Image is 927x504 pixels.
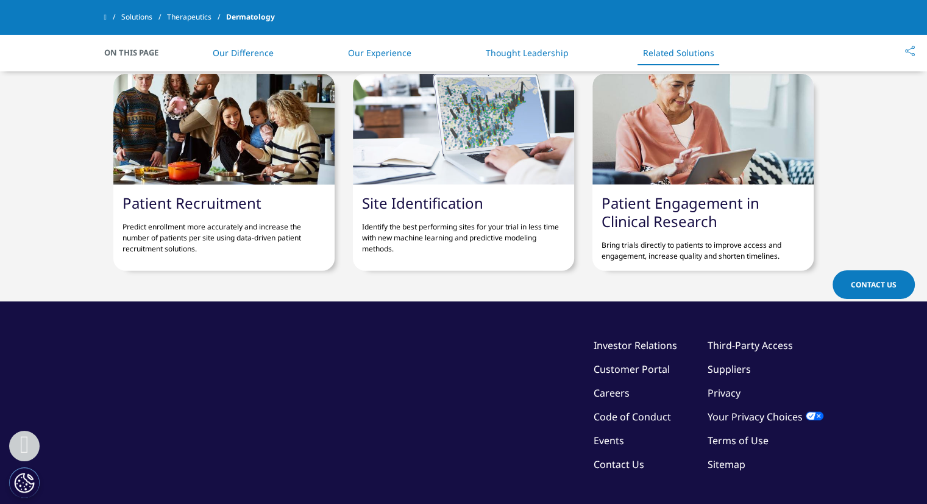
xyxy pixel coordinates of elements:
p: Bring trials directly to patients to improve access and engagement, increase quality and shorten ... [602,231,804,262]
a: Patient Recruitment [123,193,261,213]
a: Code of Conduct [594,410,671,423]
a: Related Solutions [643,47,714,59]
p: Identify the best performing sites for your trial in less time with new machine learning and pred... [362,212,565,254]
a: Patient Engagement in Clinical Research [602,193,759,231]
a: Third-Party Access [708,339,793,352]
a: Our Difference [213,47,274,59]
a: Contact Us [594,458,644,471]
span: Dermatology [226,6,275,28]
a: Terms of Use [708,434,769,447]
a: Contact Us [833,270,915,299]
a: Our Experience [348,47,411,59]
a: Solutions [121,6,167,28]
a: Sitemap [708,458,745,471]
a: Suppliers [708,362,751,376]
a: Thought Leadership [486,47,569,59]
a: Investor Relations [594,339,677,352]
p: Predict enrollment more accurately and increase the number of patients per site using data-driven... [123,212,325,254]
span: On This Page [104,46,171,59]
a: Your Privacy Choices [708,410,823,423]
span: Contact Us [851,279,897,290]
a: Careers [594,386,630,400]
a: Therapeutics [167,6,226,28]
a: Customer Portal [594,362,670,376]
button: Ustawienia plików cookie [9,467,40,498]
a: Events [594,434,624,447]
a: Site Identification [362,193,483,213]
a: Privacy [708,386,741,400]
